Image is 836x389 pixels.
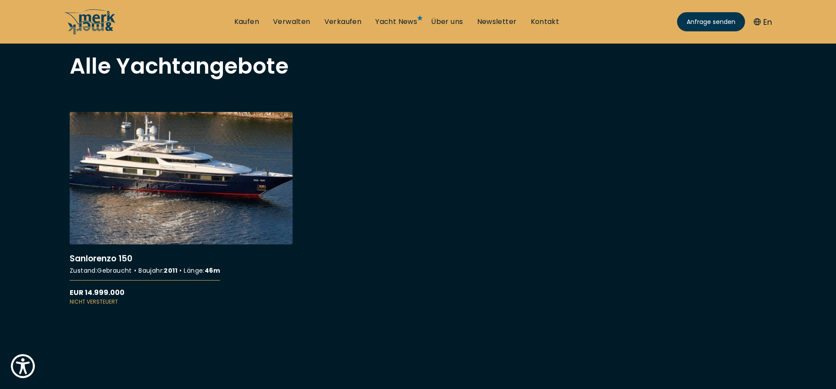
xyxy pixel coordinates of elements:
a: Verkaufen [324,17,362,27]
a: Kaufen [234,17,259,27]
span: Anfrage senden [687,17,735,27]
a: Verwalten [273,17,310,27]
a: Yacht News [375,17,417,27]
a: More details aboutSanlorenzo 150 [70,112,293,306]
button: En [754,16,772,28]
h2: Alle Yachtangebote [70,55,766,77]
a: Newsletter [477,17,517,27]
a: Kontakt [531,17,560,27]
a: Über uns [431,17,463,27]
button: Show Accessibility Preferences [9,352,37,380]
a: Anfrage senden [677,12,745,31]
